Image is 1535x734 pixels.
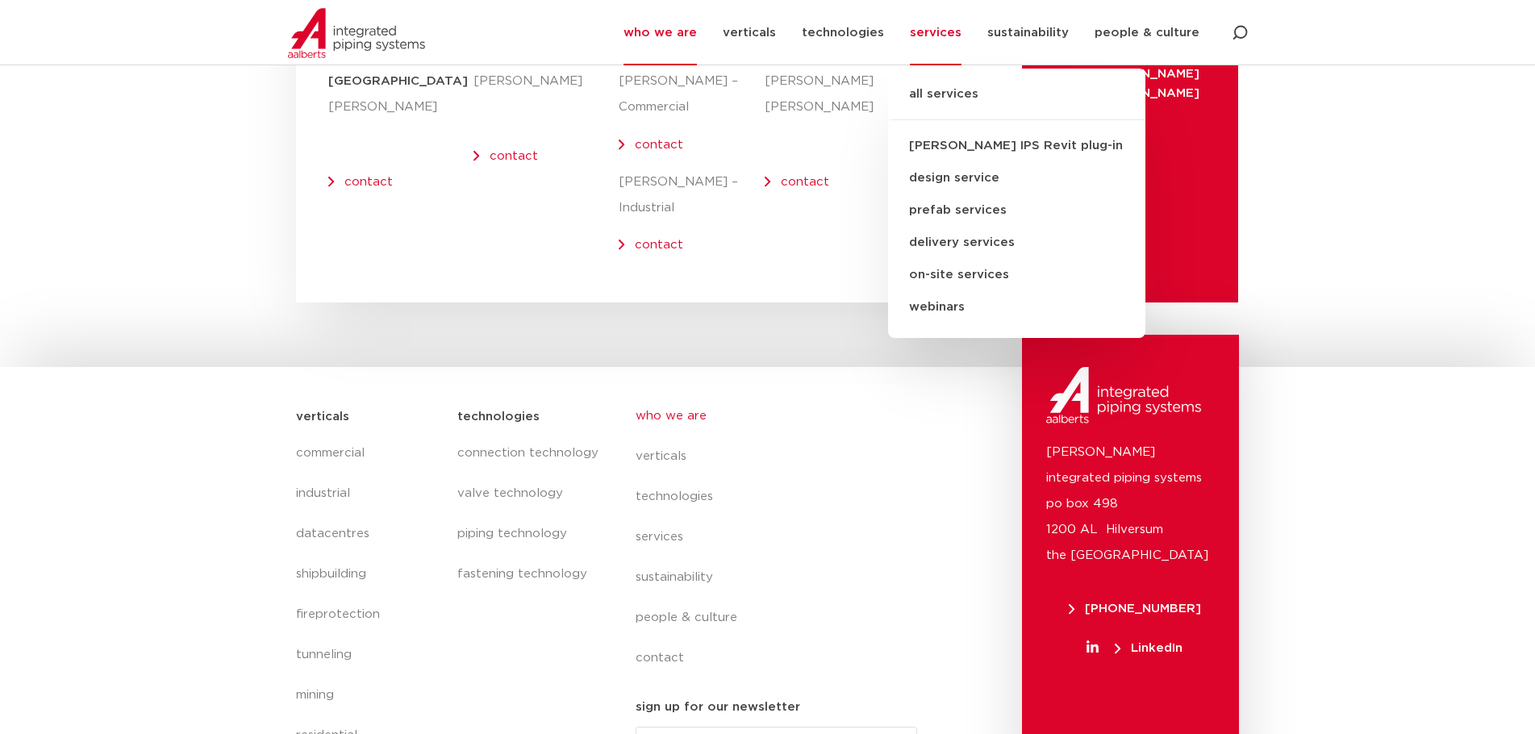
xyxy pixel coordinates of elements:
[296,554,442,594] a: shipbuilding
[636,396,931,436] a: who we are
[636,517,931,557] a: services
[781,176,829,188] a: contact
[619,169,764,221] p: [PERSON_NAME] – Industrial
[328,94,473,120] p: [PERSON_NAME]
[296,514,442,554] a: datacentres
[888,259,1145,291] a: on-site services
[457,473,603,514] a: valve technology
[635,239,683,251] a: contact
[888,85,1145,120] a: all services
[296,594,442,635] a: fireprotection
[296,433,442,473] a: commercial
[1070,68,1206,80] a: [DOMAIN_NAME]
[1077,68,1199,80] span: [DOMAIN_NAME]
[1069,603,1201,615] span: [PHONE_NUMBER]
[888,130,1145,162] a: [PERSON_NAME] IPS Revit plug-in
[888,194,1145,227] a: prefab services
[619,69,764,120] p: [PERSON_NAME] – Commercial
[888,227,1145,259] a: delivery services
[457,433,603,594] nav: Menu
[765,69,853,120] p: [PERSON_NAME] [PERSON_NAME]
[296,635,442,675] a: tunneling
[888,291,1145,323] a: webinars
[296,675,442,715] a: mining
[1046,440,1215,569] p: [PERSON_NAME] integrated piping systems po box 498 1200 AL Hilversum the [GEOGRAPHIC_DATA]
[636,598,931,638] a: people & culture
[635,139,683,151] a: contact
[296,404,349,430] h5: verticals
[888,162,1145,194] a: design service
[457,404,540,430] h5: technologies
[636,396,931,678] nav: Menu
[344,176,393,188] a: contact
[888,69,1145,338] ul: services
[636,477,931,517] a: technologies
[296,473,442,514] a: industrial
[636,436,931,477] a: verticals
[457,554,603,594] a: fastening technology
[457,433,603,473] a: connection technology
[457,514,603,554] a: piping technology
[473,69,619,94] p: [PERSON_NAME]
[636,694,800,720] h5: sign up for our newsletter
[636,638,931,678] a: contact
[636,557,931,598] a: sustainability
[1046,603,1223,615] a: [PHONE_NUMBER]
[1046,642,1223,654] a: LinkedIn
[490,150,538,162] a: contact
[1115,642,1183,654] span: LinkedIn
